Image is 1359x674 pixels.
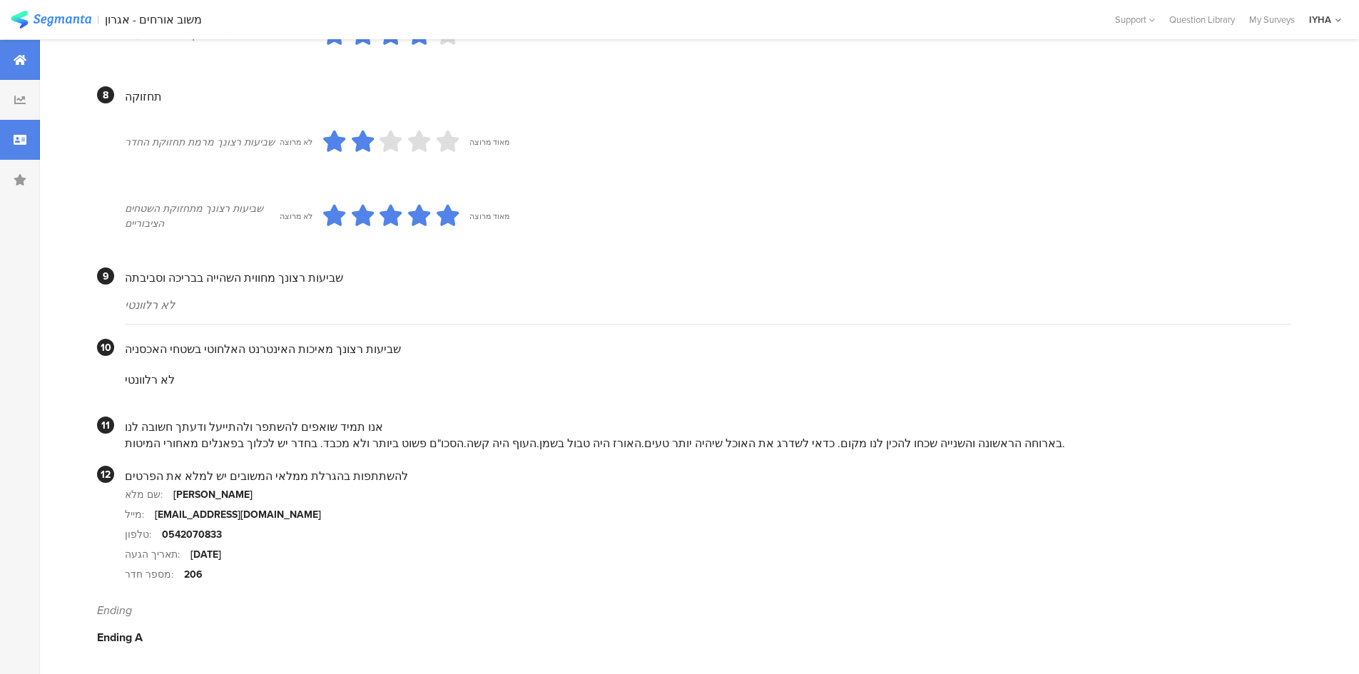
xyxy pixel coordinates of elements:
[125,135,280,150] div: שביעות רצונך מרמת תחזוקת החדר
[125,341,1291,357] div: שביעות רצונך מאיכות האינטרנט האלחוטי בשטחי האכסניה
[1162,13,1242,26] a: Question Library
[469,136,509,148] div: מאוד מרוצה
[125,527,162,542] div: טלפון:
[125,507,155,522] div: מייל:
[162,527,222,542] div: 0542070833
[1115,9,1155,31] div: Support
[11,11,91,29] img: segmanta logo
[97,11,99,28] div: |
[280,136,312,148] div: לא מרוצה
[125,567,184,582] div: מספר חדר:
[125,88,1291,105] div: תחזוקה
[190,547,221,562] div: [DATE]
[469,210,509,222] div: מאוד מרוצה
[155,507,321,522] div: [EMAIL_ADDRESS][DOMAIN_NAME]
[173,487,253,502] div: [PERSON_NAME]
[125,487,173,502] div: שם מלא:
[125,547,190,562] div: תאריך הגעה:
[105,13,202,26] div: משוב אורחים - אגרון
[1309,13,1331,26] div: IYHA
[125,357,1291,402] section: לא רלוונטי
[97,466,114,483] div: 12
[97,339,114,356] div: 10
[97,417,114,434] div: 11
[125,435,1291,451] div: בארוחה הראשונה והשנייה שכחו להכין לנו מקום. כדאי לשדרג את האוכל שיהיה יותר טעים.האורז היה טבול בש...
[97,86,114,103] div: 8
[97,267,114,285] div: 9
[97,629,1291,645] div: Ending A
[280,210,312,222] div: לא מרוצה
[97,602,1291,618] div: Ending
[125,201,280,231] div: שביעות רצונך מתחזוקת השטחים הציבוריים
[184,567,203,582] div: 206
[125,270,1291,286] div: שביעות רצונך מחווית השהייה בבריכה וסביבתה
[1242,13,1302,26] a: My Surveys
[125,297,1291,313] div: לא רלוונטי
[125,468,1291,484] div: להשתתפות בהגרלת ממלאי המשובים יש למלא את הפרטים
[125,419,1291,435] div: אנו תמיד שואפים להשתפר ולהתייעל ודעתך חשובה לנו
